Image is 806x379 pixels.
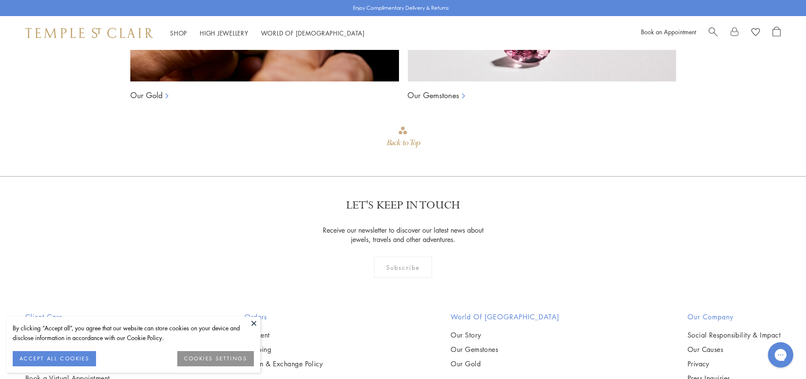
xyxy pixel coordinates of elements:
[688,345,781,354] a: Our Causes
[773,27,781,39] a: Open Shopping Bag
[261,29,365,37] a: World of [DEMOGRAPHIC_DATA]World of [DEMOGRAPHIC_DATA]
[13,351,96,366] button: ACCEPT ALL COOKIES
[688,312,781,322] h2: Our Company
[688,359,781,368] a: Privacy
[245,359,323,368] a: Return & Exchange Policy
[13,323,254,343] div: By clicking “Accept all”, you agree that our website can store cookies on your device and disclos...
[245,345,323,354] a: Shipping
[709,27,718,39] a: Search
[317,225,489,244] p: Receive our newsletter to discover our latest news about jewels, travels and other adventures.
[130,90,162,100] a: Our Gold
[451,330,559,340] a: Our Story
[170,29,187,37] a: ShopShop
[751,27,760,39] a: View Wishlist
[200,29,248,37] a: High JewelleryHigh Jewellery
[177,351,254,366] button: COOKIES SETTINGS
[451,312,559,322] h2: World of [GEOGRAPHIC_DATA]
[688,330,781,340] a: Social Responsibility & Impact
[25,28,153,38] img: Temple St. Clair
[451,345,559,354] a: Our Gemstones
[641,27,696,36] a: Book an Appointment
[245,330,323,340] a: Payment
[245,312,323,322] h2: Orders
[451,359,559,368] a: Our Gold
[374,257,432,278] div: Subscribe
[407,90,459,100] a: Our Gemstones
[386,135,419,151] div: Back to Top
[353,4,449,12] p: Enjoy Complimentary Delivery & Returns
[764,339,798,371] iframe: Gorgias live chat messenger
[170,28,365,38] nav: Main navigation
[25,312,116,322] h2: Client Care
[386,126,419,151] div: Go to top
[346,198,460,213] p: LET'S KEEP IN TOUCH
